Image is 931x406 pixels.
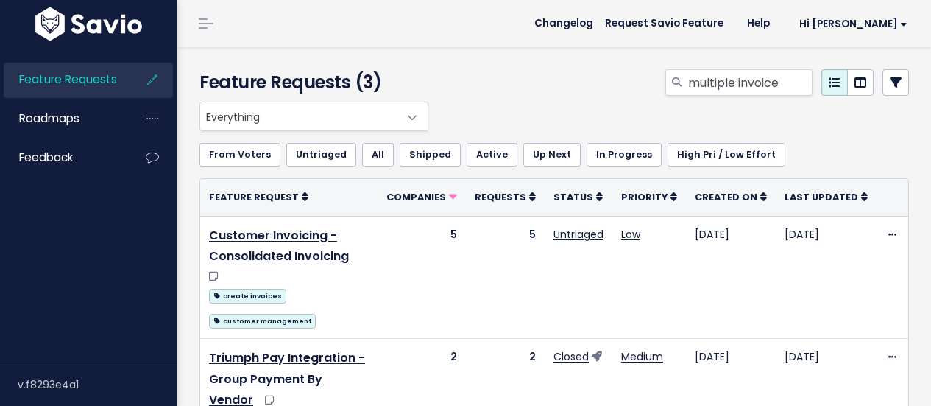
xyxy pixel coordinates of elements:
[534,18,593,29] span: Changelog
[523,143,581,167] a: Up Next
[466,216,545,338] td: 5
[553,349,589,364] a: Closed
[209,227,349,265] a: Customer Invoicing - Consolidated Invoicing
[621,191,668,203] span: Priority
[668,143,785,167] a: High Pri / Low Effort
[32,7,146,41] img: logo-white.9d6f32f41409.svg
[695,191,757,203] span: Created On
[553,189,603,204] a: Status
[19,71,117,87] span: Feature Requests
[378,216,466,338] td: 5
[467,143,517,167] a: Active
[209,314,316,329] span: customer management
[799,18,907,29] span: Hi [PERSON_NAME]
[209,311,316,329] a: customer management
[199,143,909,167] ul: Filter feature requests
[199,69,422,96] h4: Feature Requests (3)
[362,143,394,167] a: All
[4,63,122,97] a: Feature Requests
[475,189,536,204] a: Requests
[785,189,868,204] a: Last Updated
[209,286,286,304] a: create invoices
[386,191,446,203] span: Companies
[553,227,603,242] a: Untriaged
[19,111,79,126] span: Roadmaps
[209,189,308,204] a: Feature Request
[593,13,735,35] a: Request Savio Feature
[587,143,662,167] a: In Progress
[621,227,640,242] a: Low
[19,150,73,165] span: Feedback
[621,189,677,204] a: Priority
[400,143,461,167] a: Shipped
[553,191,593,203] span: Status
[4,102,122,136] a: Roadmaps
[209,191,299,203] span: Feature Request
[475,191,526,203] span: Requests
[199,102,428,131] span: Everything
[386,189,457,204] a: Companies
[4,141,122,175] a: Feedback
[735,13,782,35] a: Help
[785,191,858,203] span: Last Updated
[782,13,919,35] a: Hi [PERSON_NAME]
[286,143,356,167] a: Untriaged
[209,289,286,304] span: create invoices
[687,69,813,96] input: Search features...
[695,189,767,204] a: Created On
[776,216,877,338] td: [DATE]
[200,102,398,130] span: Everything
[621,349,663,364] a: Medium
[686,216,776,338] td: [DATE]
[199,143,280,167] a: From Voters
[18,365,177,404] div: v.f8293e4a1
